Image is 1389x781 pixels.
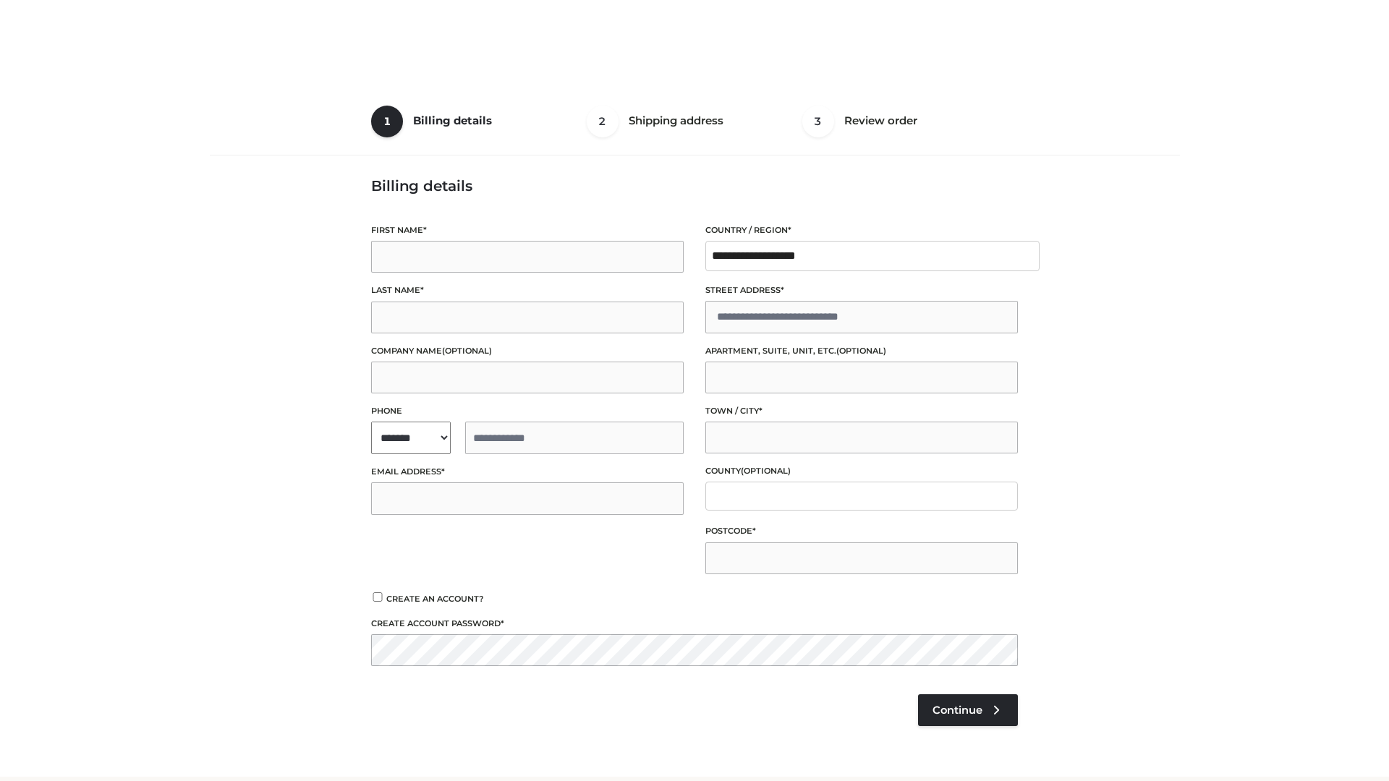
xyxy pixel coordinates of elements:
span: Review order [844,114,917,127]
a: Continue [918,694,1018,726]
label: Postcode [705,524,1018,538]
span: Shipping address [629,114,723,127]
span: (optional) [836,346,886,356]
span: 3 [802,106,834,137]
label: Phone [371,404,684,418]
h3: Billing details [371,177,1018,195]
label: First name [371,223,684,237]
span: (optional) [741,466,791,476]
label: Last name [371,283,684,297]
input: Create an account? [371,592,384,602]
label: Create account password [371,617,1018,631]
label: Apartment, suite, unit, etc. [705,344,1018,358]
span: 1 [371,106,403,137]
label: Company name [371,344,684,358]
span: (optional) [442,346,492,356]
span: Continue [933,704,982,717]
label: Town / City [705,404,1018,418]
span: Billing details [413,114,492,127]
span: Create an account? [386,594,484,604]
span: 2 [587,106,619,137]
label: Email address [371,465,684,479]
label: County [705,464,1018,478]
label: Country / Region [705,223,1018,237]
label: Street address [705,283,1018,297]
